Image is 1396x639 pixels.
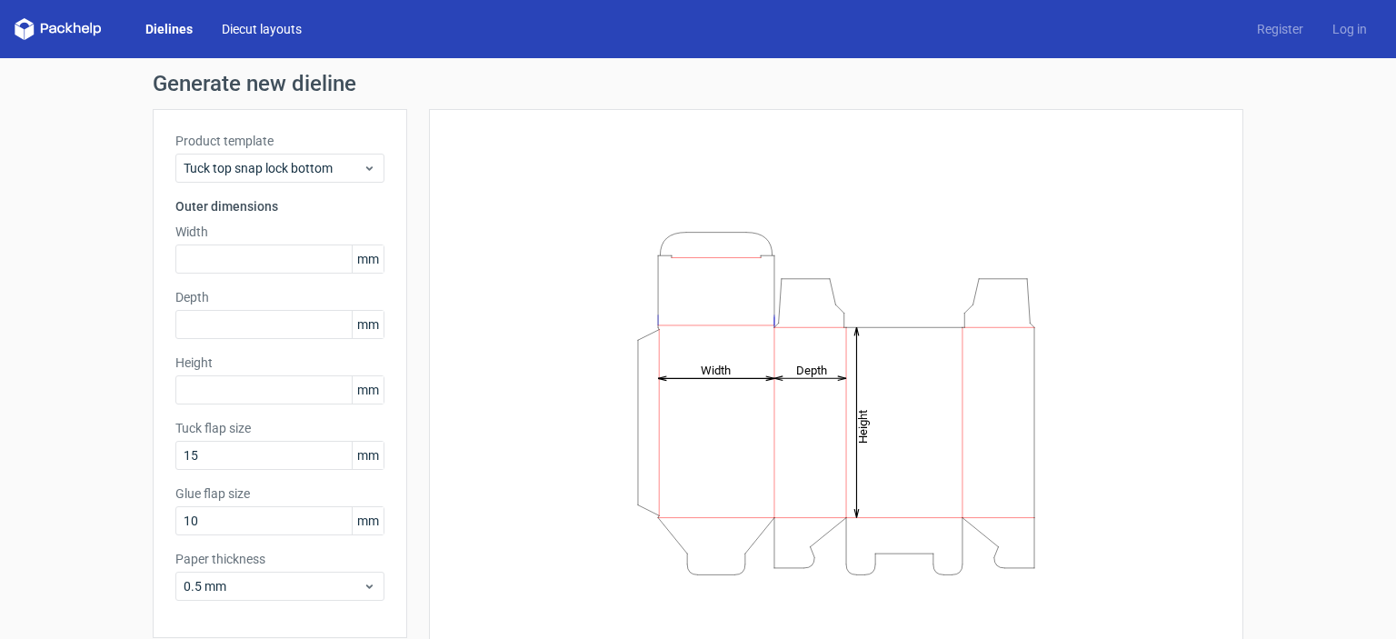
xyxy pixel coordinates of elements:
[175,354,384,372] label: Height
[175,132,384,150] label: Product template
[1318,20,1381,38] a: Log in
[352,311,384,338] span: mm
[175,419,384,437] label: Tuck flap size
[856,409,870,443] tspan: Height
[184,577,363,595] span: 0.5 mm
[175,223,384,241] label: Width
[796,363,827,376] tspan: Depth
[175,550,384,568] label: Paper thickness
[184,159,363,177] span: Tuck top snap lock bottom
[131,20,207,38] a: Dielines
[175,197,384,215] h3: Outer dimensions
[352,245,384,273] span: mm
[352,376,384,404] span: mm
[207,20,316,38] a: Diecut layouts
[352,442,384,469] span: mm
[701,363,731,376] tspan: Width
[175,288,384,306] label: Depth
[153,73,1243,95] h1: Generate new dieline
[175,484,384,503] label: Glue flap size
[352,507,384,534] span: mm
[1242,20,1318,38] a: Register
